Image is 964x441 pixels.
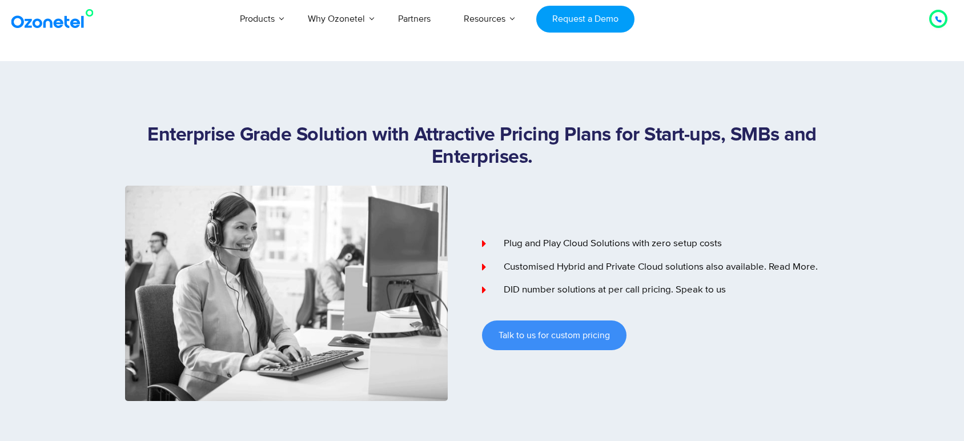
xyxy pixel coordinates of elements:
span: DID number solutions at per call pricing. Speak to us [501,283,726,298]
a: Talk to us for custom pricing [482,320,626,350]
a: Request a Demo [536,6,634,33]
a: Plug and Play Cloud Solutions with zero setup costs [482,236,839,251]
span: Plug and Play Cloud Solutions with zero setup costs [501,236,722,251]
span: Talk to us for custom pricing [499,331,610,340]
h1: Enterprise Grade Solution with Attractive Pricing Plans for Start-ups, SMBs and Enterprises. [125,124,839,169]
span: Customised Hybrid and Private Cloud solutions also available. Read More. [501,260,818,275]
a: Customised Hybrid and Private Cloud solutions also available. Read More. [482,260,839,275]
